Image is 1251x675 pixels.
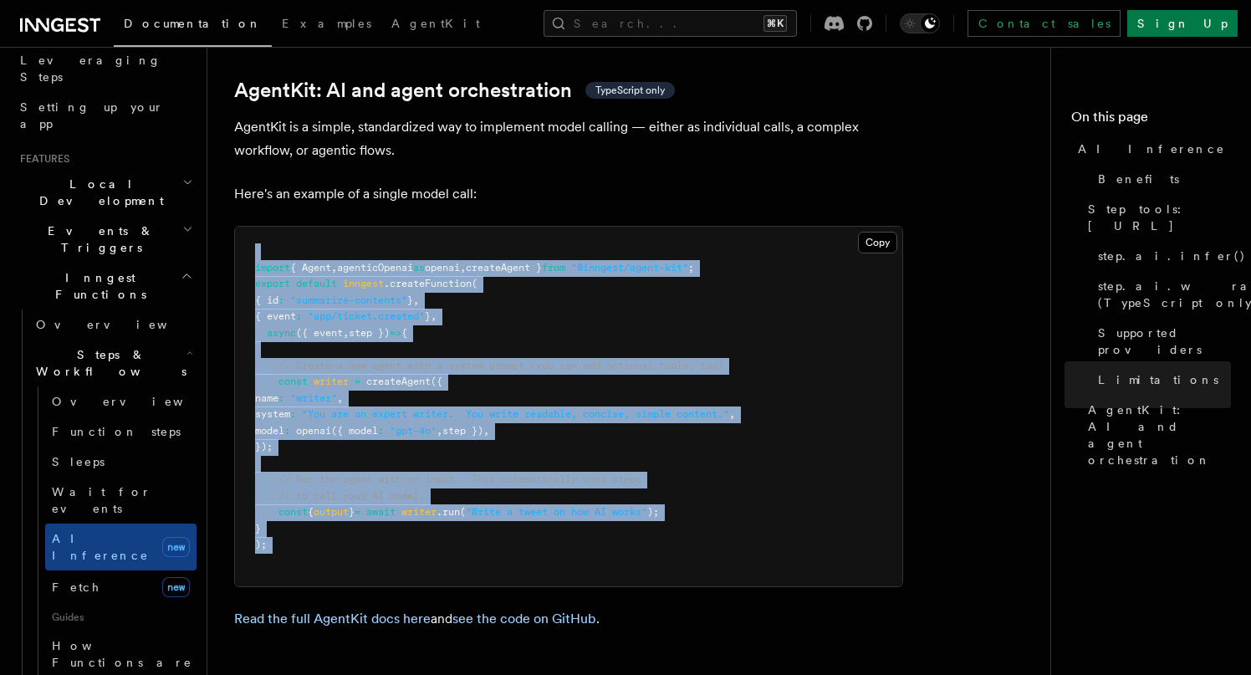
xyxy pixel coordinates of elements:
span: export [255,278,290,289]
span: createAgent } [466,262,542,274]
span: Examples [282,17,371,30]
p: Here's an example of a single model call: [234,182,903,206]
span: Leveraging Steps [20,54,161,84]
button: Copy [858,232,897,253]
span: } [255,523,261,534]
span: import [255,262,290,274]
span: { [308,506,314,518]
span: "writer" [290,392,337,404]
a: step.ai.infer() [1091,241,1231,271]
span: : [378,425,384,437]
a: Sleeps [45,447,197,477]
span: } [349,506,355,518]
span: , [437,425,442,437]
span: ({ event [296,327,343,339]
span: , [337,392,343,404]
span: Wait for events [52,485,151,515]
a: Read the full AgentKit docs here [234,611,431,626]
span: writer [314,376,349,387]
span: Benefits [1098,171,1179,187]
span: ); [255,539,267,550]
span: = [355,376,360,387]
span: } [425,310,431,322]
a: Overview [29,309,197,340]
a: Leveraging Steps [13,45,197,92]
button: Events & Triggers [13,216,197,263]
span: Guides [45,604,197,631]
span: ( [460,506,466,518]
span: name [255,392,278,404]
span: await [366,506,396,518]
span: TypeScript only [595,84,665,97]
span: Function steps [52,425,181,438]
span: : [296,310,302,322]
span: Features [13,152,69,166]
span: Sleeps [52,455,105,468]
a: Contact sales [968,10,1121,37]
a: AI Inferencenew [45,524,197,570]
span: .run [437,506,460,518]
p: and . [234,607,903,631]
span: = [355,506,360,518]
a: Supported providers [1091,318,1231,365]
span: step }) [349,327,390,339]
span: } [407,294,413,306]
span: new [162,577,190,597]
span: ); [647,506,659,518]
a: AI Inference [1071,134,1231,164]
span: : [290,408,296,420]
span: "You are an expert writer. You write readable, concise, simple content." [302,408,729,420]
a: Wait for events [45,477,197,524]
span: , [729,408,735,420]
span: Documentation [124,17,262,30]
button: Local Development [13,169,197,216]
kbd: ⌘K [763,15,787,32]
span: , [343,327,349,339]
a: AgentKit: AI and agent orchestration [1081,395,1231,475]
span: Setting up your app [20,100,164,130]
span: // Run the agent with an input. This automatically uses steps [278,473,641,485]
a: Step tools: [URL] [1081,194,1231,241]
a: step.ai.wrap() (TypeScript only) [1091,271,1231,318]
span: }); [255,441,273,453]
span: step }) [442,425,483,437]
a: Setting up your app [13,92,197,139]
span: // Create a new agent with a system prompt (you can add optional tools, too) [278,360,723,371]
a: Benefits [1091,164,1231,194]
span: , [483,425,489,437]
span: { id [255,294,278,306]
span: from [542,262,565,274]
span: { Agent [290,262,331,274]
span: .createFunction [384,278,472,289]
span: system [255,408,290,420]
a: AgentKit [381,5,490,45]
span: { [401,327,407,339]
span: AI Inference [52,532,149,562]
span: Step tools: [URL] [1088,201,1231,234]
a: Limitations [1091,365,1231,395]
span: // to call your AI model. [278,490,425,502]
span: , [431,310,437,322]
span: writer [401,506,437,518]
span: Supported providers [1098,325,1231,358]
span: agenticOpenai [337,262,413,274]
span: model [255,425,284,437]
span: "gpt-4o" [390,425,437,437]
button: Steps & Workflows [29,340,197,386]
a: Examples [272,5,381,45]
a: Fetchnew [45,570,197,604]
span: "@inngest/agent-kit" [571,262,688,274]
span: openai [425,262,460,274]
a: Documentation [114,5,272,47]
span: createAgent [366,376,431,387]
span: const [278,376,308,387]
span: "summarize-contents" [290,294,407,306]
span: Fetch [52,580,100,594]
span: AI Inference [1078,141,1225,157]
h4: On this page [1071,107,1231,134]
span: Inngest Functions [13,269,181,303]
span: const [278,506,308,518]
span: : [278,294,284,306]
span: , [331,262,337,274]
span: : [284,425,290,437]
